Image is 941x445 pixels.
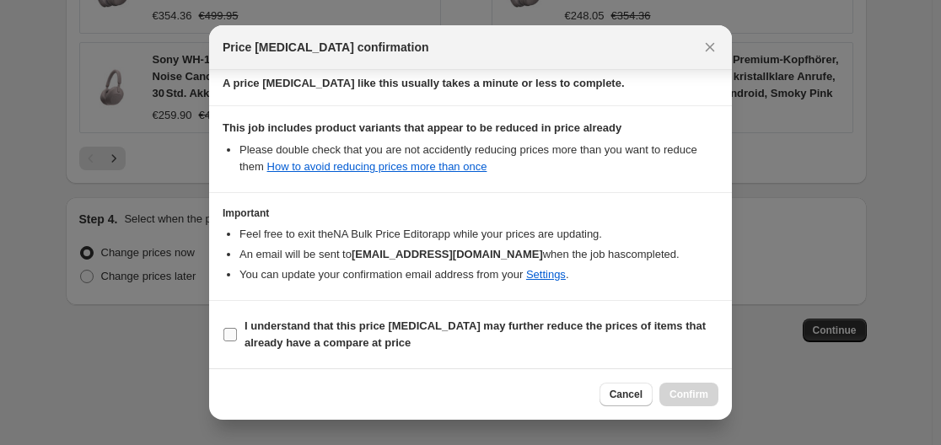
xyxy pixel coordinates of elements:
a: How to avoid reducing prices more than once [267,160,487,173]
b: I understand that this price [MEDICAL_DATA] may further reduce the prices of items that already h... [245,319,706,349]
button: Close [698,35,722,59]
h3: Important [223,206,718,220]
a: Settings [526,268,566,281]
li: You can update your confirmation email address from your . [239,266,718,283]
li: Please double check that you are not accidently reducing prices more than you want to reduce them [239,142,718,175]
b: This job includes product variants that appear to be reduced in price already [223,121,621,134]
b: A price [MEDICAL_DATA] like this usually takes a minute or less to complete. [223,77,625,89]
span: Cancel [610,388,643,401]
b: [EMAIL_ADDRESS][DOMAIN_NAME] [352,248,543,260]
li: Feel free to exit the NA Bulk Price Editor app while your prices are updating. [239,226,718,243]
button: Cancel [600,383,653,406]
span: Price [MEDICAL_DATA] confirmation [223,39,429,56]
li: An email will be sent to when the job has completed . [239,246,718,263]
